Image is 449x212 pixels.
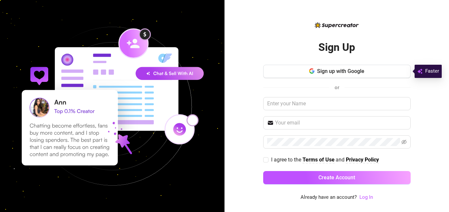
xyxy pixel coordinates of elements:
[275,119,407,127] input: Your email
[317,68,364,74] span: Sign up with Google
[346,157,379,163] strong: Privacy Policy
[271,157,303,163] span: I agree to the
[303,157,335,163] a: Terms of Use
[401,139,407,145] span: eye-invisible
[417,67,423,75] img: svg%3e
[359,194,373,201] a: Log In
[318,174,355,181] span: Create Account
[359,194,373,200] a: Log In
[425,67,439,75] span: Faster
[335,85,339,90] span: or
[263,171,411,184] button: Create Account
[315,22,359,28] img: logo-BBDzfeDw.svg
[303,157,335,163] strong: Terms of Use
[336,157,346,163] span: and
[263,65,411,78] button: Sign up with Google
[318,41,355,54] h2: Sign Up
[301,194,357,201] span: Already have an account?
[346,157,379,163] a: Privacy Policy
[263,97,411,110] input: Enter your Name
